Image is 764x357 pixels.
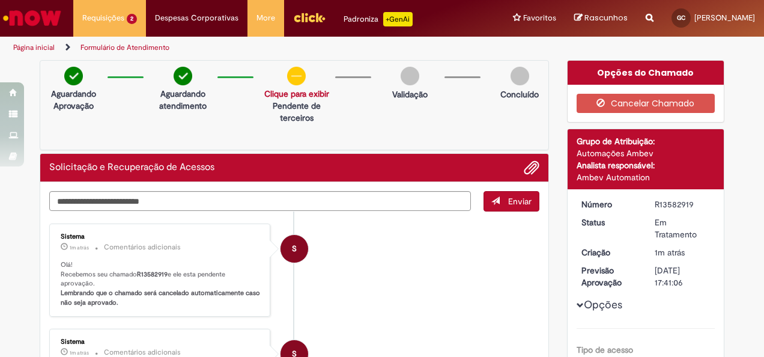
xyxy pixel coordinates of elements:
div: Em Tratamento [655,216,711,240]
div: Grupo de Atribuição: [577,135,715,147]
dt: Criação [572,246,646,258]
span: More [256,12,275,24]
small: Comentários adicionais [104,242,181,252]
img: check-circle-green.png [64,67,83,85]
div: Analista responsável: [577,159,715,171]
p: Aguardando atendimento [154,88,211,112]
dt: Status [572,216,646,228]
div: System [280,235,308,263]
span: Despesas Corporativas [155,12,238,24]
span: Rascunhos [584,12,628,23]
b: R13582919 [137,270,168,279]
button: Enviar [484,191,539,212]
time: 30/09/2025 16:41:14 [70,349,89,356]
b: Lembrando que o chamado será cancelado automaticamente caso não seja aprovado. [61,288,262,307]
a: Rascunhos [574,13,628,24]
span: GC [677,14,685,22]
p: +GenAi [383,12,413,26]
p: Concluído [500,88,539,100]
h2: Solicitação e Recuperação de Acessos Histórico de tíquete [49,162,214,173]
div: Sistema [61,233,261,240]
div: Padroniza [344,12,413,26]
img: ServiceNow [1,6,63,30]
div: [DATE] 17:41:06 [655,264,711,288]
dt: Previsão Aprovação [572,264,646,288]
img: click_logo_yellow_360x200.png [293,8,326,26]
a: Formulário de Atendimento [80,43,169,52]
dt: Número [572,198,646,210]
div: R13582919 [655,198,711,210]
button: Cancelar Chamado [577,94,715,113]
img: img-circle-grey.png [401,67,419,85]
img: img-circle-grey.png [511,67,529,85]
span: 2 [127,14,137,24]
div: 30/09/2025 16:41:05 [655,246,711,258]
p: Pendente de terceiros [264,100,329,124]
div: Opções do Chamado [568,61,724,85]
div: Ambev Automation [577,171,715,183]
p: Olá! Recebemos seu chamado e ele esta pendente aprovação. [61,260,261,308]
p: Aguardando Aprovação [45,88,102,112]
span: 1m atrás [655,247,685,258]
a: Clique para exibir [264,88,329,99]
span: 1m atrás [70,349,89,356]
div: Sistema [61,338,261,346]
textarea: Digite sua mensagem aqui... [49,191,471,211]
span: Requisições [82,12,124,24]
b: Tipo de acesso [577,344,633,355]
img: check-circle-green.png [174,67,192,85]
button: Adicionar anexos [524,160,539,175]
span: S [292,234,297,263]
div: Automações Ambev [577,147,715,159]
ul: Trilhas de página [9,37,500,59]
p: Validação [392,88,428,100]
a: Página inicial [13,43,55,52]
span: 1m atrás [70,244,89,251]
span: [PERSON_NAME] [694,13,755,23]
time: 30/09/2025 16:41:05 [655,247,685,258]
span: Favoritos [523,12,556,24]
img: circle-minus.png [287,67,306,85]
span: Enviar [508,196,532,207]
time: 30/09/2025 16:41:16 [70,244,89,251]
